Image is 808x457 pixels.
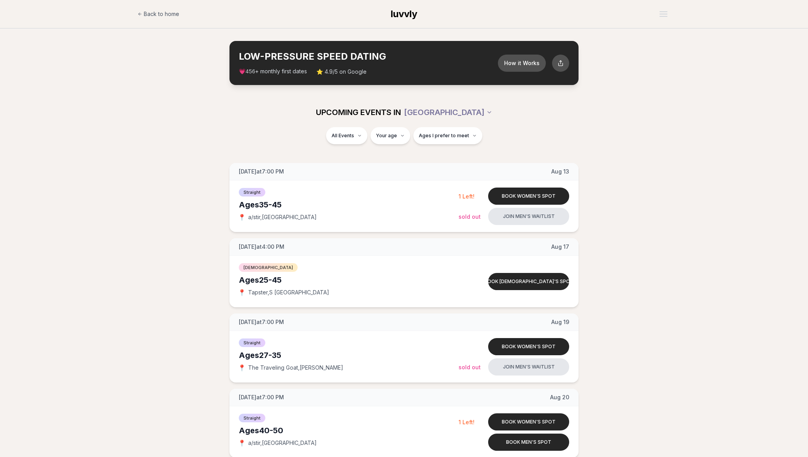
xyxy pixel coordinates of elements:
[488,434,569,451] button: Book men's spot
[459,419,475,425] span: 1 Left!
[239,67,307,76] span: 💗 + monthly first dates
[551,318,569,326] span: Aug 19
[239,199,459,210] div: Ages 35-45
[459,364,481,370] span: Sold Out
[488,338,569,355] button: Book women's spot
[239,188,265,197] span: Straight
[413,127,482,144] button: Ages I prefer to meet
[239,289,245,296] span: 📍
[248,213,317,221] span: a/stir , [GEOGRAPHIC_DATA]
[488,413,569,430] button: Book women's spot
[551,168,569,175] span: Aug 13
[138,6,179,22] a: Back to home
[391,8,417,19] span: luvvly
[239,440,245,446] span: 📍
[391,8,417,20] a: luvvly
[239,365,245,371] span: 📍
[239,263,298,272] span: [DEMOGRAPHIC_DATA]
[498,55,546,72] button: How it Works
[239,393,284,401] span: [DATE] at 7:00 PM
[326,127,367,144] button: All Events
[239,318,284,326] span: [DATE] at 7:00 PM
[488,208,569,225] button: Join men's waitlist
[316,68,367,76] span: ⭐ 4.9/5 on Google
[376,133,397,139] span: Your age
[316,107,401,118] span: UPCOMING EVENTS IN
[459,213,481,220] span: Sold Out
[245,69,255,75] span: 456
[239,425,459,436] div: Ages 40-50
[370,127,410,144] button: Your age
[404,104,492,121] button: [GEOGRAPHIC_DATA]
[488,273,569,290] button: Book [DEMOGRAPHIC_DATA]'s spot
[551,243,569,251] span: Aug 17
[332,133,354,139] span: All Events
[248,364,343,372] span: The Traveling Goat , [PERSON_NAME]
[144,10,179,18] span: Back to home
[488,188,569,205] button: Book women's spot
[248,289,329,296] span: Tapster , S [GEOGRAPHIC_DATA]
[459,193,475,200] span: 1 Left!
[550,393,569,401] span: Aug 20
[419,133,469,139] span: Ages I prefer to meet
[239,414,265,422] span: Straight
[239,350,459,361] div: Ages 27-35
[239,275,459,285] div: Ages 25-45
[239,50,498,63] h2: LOW-PRESSURE SPEED DATING
[239,214,245,220] span: 📍
[239,168,284,175] span: [DATE] at 7:00 PM
[239,243,284,251] span: [DATE] at 4:00 PM
[239,338,265,347] span: Straight
[656,8,670,20] button: Open menu
[248,439,317,447] span: a/stir , [GEOGRAPHIC_DATA]
[488,358,569,376] button: Join men's waitlist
